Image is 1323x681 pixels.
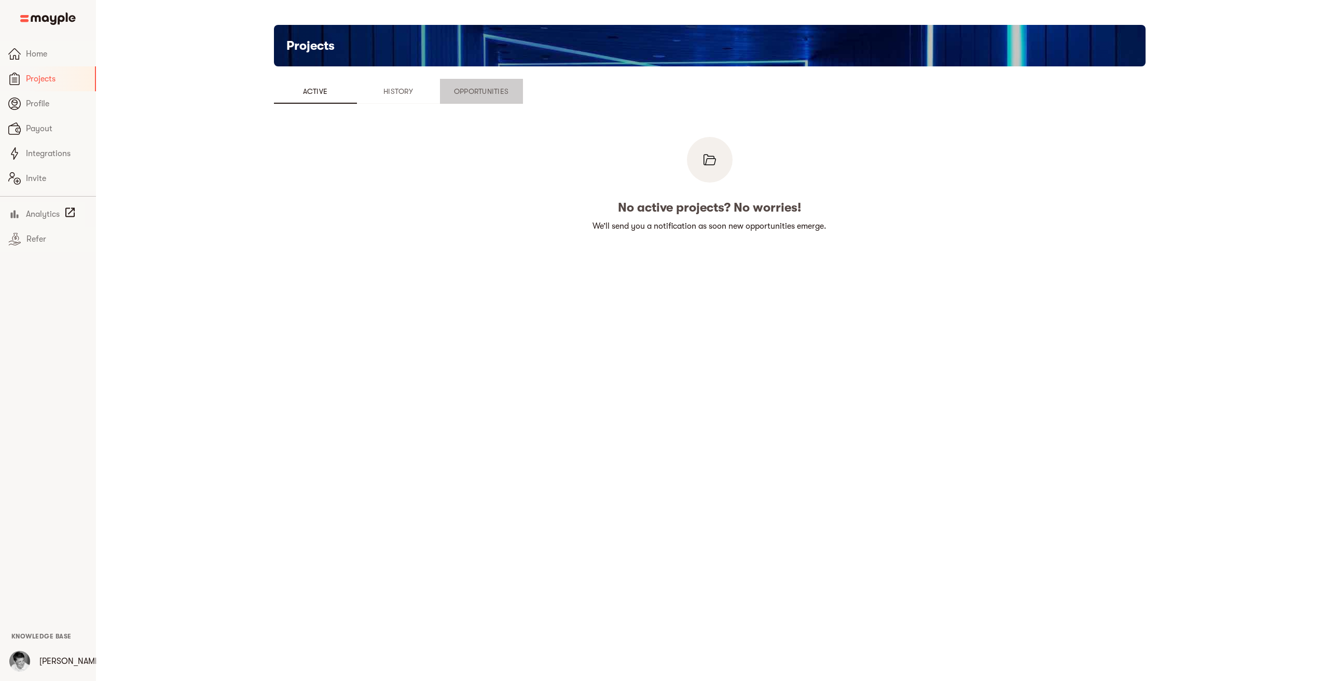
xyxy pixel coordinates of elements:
[20,12,76,25] img: Main logo
[592,220,826,232] p: We’ll send you a notification as soon new opportunities emerge.
[26,48,88,60] span: Home
[39,655,102,668] p: [PERSON_NAME]
[11,633,72,640] span: Knowledge Base
[1271,631,1323,681] iframe: Chat Widget
[11,632,72,640] a: Knowledge Base
[26,147,88,160] span: Integrations
[446,85,517,98] span: Opportunities
[26,98,88,110] span: Profile
[26,233,88,245] span: Refer
[280,85,351,98] span: Active
[286,37,335,54] h5: Projects
[3,645,36,678] button: User Menu
[26,208,60,220] span: Analytics
[26,73,87,85] span: Projects
[26,122,88,135] span: Payout
[9,651,30,672] img: wX89r4wFQIubCHj7pWQt
[363,85,434,98] span: History
[26,172,88,185] span: Invite
[618,199,801,216] h5: No active projects? No worries!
